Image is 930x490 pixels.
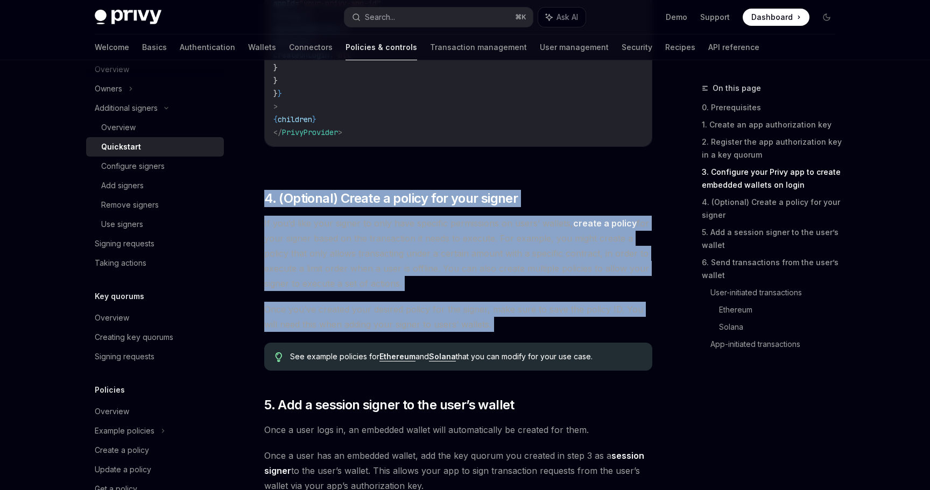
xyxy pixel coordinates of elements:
a: Add signers [86,176,224,195]
span: Once you’ve created your desired policy for the signer, make sure to save the policy ID. You will... [264,302,652,332]
div: Overview [95,311,129,324]
div: Owners [95,82,122,95]
div: Example policies [95,424,154,437]
span: } [273,63,278,73]
span: } [273,76,278,86]
span: } [278,89,282,98]
a: 0. Prerequisites [702,99,844,116]
a: Overview [86,118,224,137]
a: 3. Configure your Privy app to create embedded wallets on login [702,164,844,194]
a: App-initiated transactions [710,336,844,353]
a: Support [700,12,730,23]
span: > [273,102,278,111]
a: Recipes [665,34,695,60]
span: See example policies for and that you can modify for your use case. [290,351,642,362]
a: Update a policy [86,460,224,479]
span: Once a user logs in, an embedded wallet will automatically be created for them. [264,422,652,437]
a: Dashboard [743,9,809,26]
a: Ethereum [379,352,415,361]
div: Search... [365,11,395,24]
a: Remove signers [86,195,224,215]
div: Add signers [101,179,144,192]
div: Signing requests [95,237,154,250]
a: Wallets [248,34,276,60]
span: PrivyProvider [282,127,338,137]
a: create a policy [573,218,637,229]
a: Create a policy [86,441,224,460]
a: Use signers [86,215,224,234]
button: Search...⌘K [344,8,533,27]
div: Overview [95,405,129,418]
a: Welcome [95,34,129,60]
span: 5. Add a session signer to the user’s wallet [264,396,515,414]
a: Connectors [289,34,333,60]
span: children [278,115,312,124]
a: Basics [142,34,167,60]
a: Ethereum [719,301,844,318]
span: On this page [713,82,761,95]
a: Solana [429,352,456,361]
button: Toggle dark mode [818,9,835,26]
a: Overview [86,402,224,421]
a: Solana [719,318,844,336]
a: Authentication [180,34,235,60]
a: Demo [666,12,687,23]
a: Signing requests [86,347,224,366]
span: Dashboard [751,12,793,23]
div: Taking actions [95,257,146,269]
span: If you’d like your signer to only have specific permissions on users’ wallets, for your signer ba... [264,216,652,291]
a: 2. Register the app authorization key in a key quorum [702,133,844,164]
span: > [338,127,342,137]
span: ⌘ K [515,13,526,22]
a: Overview [86,308,224,328]
div: Use signers [101,218,143,231]
div: Creating key quorums [95,331,173,344]
div: Signing requests [95,350,154,363]
svg: Tip [275,352,283,362]
h5: Key quorums [95,290,144,303]
a: 5. Add a session signer to the user’s wallet [702,224,844,254]
a: 6. Send transactions from the user’s wallet [702,254,844,284]
span: 4. (Optional) Create a policy for your signer [264,190,518,207]
div: Additional signers [95,102,158,115]
a: Transaction management [430,34,527,60]
a: User management [540,34,609,60]
div: Create a policy [95,444,149,457]
a: Configure signers [86,157,224,176]
a: Quickstart [86,137,224,157]
h5: Policies [95,384,125,396]
div: Quickstart [101,140,141,153]
button: Ask AI [538,8,586,27]
span: } [273,89,278,98]
span: } [312,115,316,124]
a: Creating key quorums [86,328,224,347]
a: Policies & controls [346,34,417,60]
a: Signing requests [86,234,224,253]
a: 4. (Optional) Create a policy for your signer [702,194,844,224]
a: 1. Create an app authorization key [702,116,844,133]
div: Update a policy [95,463,151,476]
a: Taking actions [86,253,224,273]
span: </ [273,127,282,137]
a: Security [622,34,652,60]
div: Overview [101,121,136,134]
a: User-initiated transactions [710,284,844,301]
a: API reference [708,34,759,60]
img: dark logo [95,10,161,25]
div: Remove signers [101,198,159,211]
div: Configure signers [101,160,165,173]
span: Ask AI [556,12,578,23]
span: { [273,115,278,124]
